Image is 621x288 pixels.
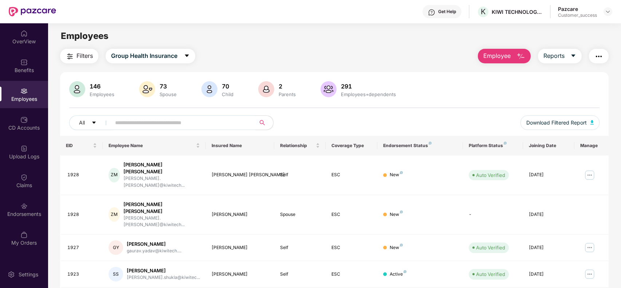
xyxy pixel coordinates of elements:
[20,59,28,66] img: svg+xml;base64,PHN2ZyBpZD0iQmVuZWZpdHMiIHhtbG5zPSJodHRwOi8vd3d3LnczLm9yZy8yMDAwL3N2ZyIgd2lkdGg9Ij...
[20,87,28,95] img: svg+xml;base64,PHN2ZyBpZD0iRW1wbG95ZWVzIiB4bWxucz0iaHR0cDovL3d3dy53My5vcmcvMjAwMC9zdmciIHdpZHRoPS...
[76,51,93,60] span: Filters
[123,161,200,175] div: [PERSON_NAME] [PERSON_NAME]
[492,8,543,15] div: KIWI TECHNOLOGIES INDIA PRIVATE LIMITED
[321,81,337,97] img: svg+xml;base64,PHN2ZyB4bWxucz0iaHR0cDovL3d3dy53My5vcmcvMjAwMC9zdmciIHhtbG5zOnhsaW5rPSJodHRwOi8vd3...
[574,136,609,155] th: Manage
[476,271,505,278] div: Auto Verified
[558,12,597,18] div: Customer_success
[529,244,569,251] div: [DATE]
[123,215,200,229] div: [PERSON_NAME].[PERSON_NAME]@kiwitech...
[390,171,403,178] div: New
[529,171,569,178] div: [DATE]
[331,211,371,218] div: ESC
[20,116,28,123] img: svg+xml;base64,PHN2ZyBpZD0iQ0RfQWNjb3VudHMiIGRhdGEtbmFtZT0iQ0QgQWNjb3VudHMiIHhtbG5zPSJodHRwOi8vd3...
[9,7,56,16] img: New Pazcare Logo
[400,171,403,174] img: svg+xml;base64,PHN2ZyB4bWxucz0iaHR0cDovL3d3dy53My5vcmcvMjAwMC9zdmciIHdpZHRoPSI4IiBoZWlnaHQ9IjgiIH...
[88,83,116,90] div: 146
[20,174,28,181] img: svg+xml;base64,PHN2ZyBpZD0iQ2xhaW0iIHhtbG5zPSJodHRwOi8vd3d3LnczLm9yZy8yMDAwL3N2ZyIgd2lkdGg9IjIwIi...
[109,168,120,182] div: ZM
[390,244,403,251] div: New
[127,241,181,248] div: [PERSON_NAME]
[483,51,511,60] span: Employee
[20,231,28,238] img: svg+xml;base64,PHN2ZyBpZD0iTXlfT3JkZXJzIiBkYXRhLW5hbWU9Ik15IE9yZGVycyIgeG1sbnM9Imh0dHA6Ly93d3cudz...
[258,81,274,97] img: svg+xml;base64,PHN2ZyB4bWxucz0iaHR0cDovL3d3dy53My5vcmcvMjAwMC9zdmciIHhtbG5zOnhsaW5rPSJodHRwOi8vd3...
[520,115,600,130] button: Download Filtered Report
[584,169,596,181] img: manageButton
[66,143,92,149] span: EID
[339,91,397,97] div: Employees+dependents
[123,175,200,189] div: [PERSON_NAME].[PERSON_NAME]@kiwitech...
[61,31,109,41] span: Employees
[438,9,456,15] div: Get Help
[516,52,525,61] img: svg+xml;base64,PHN2ZyB4bWxucz0iaHR0cDovL3d3dy53My5vcmcvMjAwMC9zdmciIHhtbG5zOnhsaW5rPSJodHRwOi8vd3...
[476,171,505,179] div: Auto Verified
[20,30,28,37] img: svg+xml;base64,PHN2ZyBpZD0iSG9tZSIgeG1sbnM9Imh0dHA6Ly93d3cudzMub3JnLzIwMDAvc3ZnIiB3aWR0aD0iMjAiIG...
[111,51,177,60] span: Group Health Insurance
[339,83,397,90] div: 291
[469,143,517,149] div: Platform Status
[60,49,98,63] button: Filters
[255,120,270,126] span: search
[478,49,531,63] button: Employee
[8,271,15,278] img: svg+xml;base64,PHN2ZyBpZD0iU2V0dGluZy0yMHgyMCIgeG1sbnM9Imh0dHA6Ly93d3cudzMub3JnLzIwMDAvc3ZnIiB3aW...
[60,136,103,155] th: EID
[280,211,320,218] div: Spouse
[16,271,40,278] div: Settings
[106,49,195,63] button: Group Health Insurancecaret-down
[20,145,28,152] img: svg+xml;base64,PHN2ZyBpZD0iVXBsb2FkX0xvZ3MiIGRhdGEtbmFtZT0iVXBsb2FkIExvZ3MiIHhtbG5zPSJodHRwOi8vd3...
[331,244,371,251] div: ESC
[390,271,406,278] div: Active
[277,83,297,90] div: 2
[212,271,268,278] div: [PERSON_NAME]
[139,81,155,97] img: svg+xml;base64,PHN2ZyB4bWxucz0iaHR0cDovL3d3dy53My5vcmcvMjAwMC9zdmciIHhtbG5zOnhsaW5rPSJodHRwOi8vd3...
[605,9,611,15] img: svg+xml;base64,PHN2ZyBpZD0iRHJvcGRvd24tMzJ4MzIiIHhtbG5zPSJodHRwOi8vd3d3LnczLm9yZy8yMDAwL3N2ZyIgd2...
[526,119,587,127] span: Download Filtered Report
[212,171,268,178] div: [PERSON_NAME] [PERSON_NAME]
[504,142,507,145] img: svg+xml;base64,PHN2ZyB4bWxucz0iaHR0cDovL3d3dy53My5vcmcvMjAwMC9zdmciIHdpZHRoPSI4IiBoZWlnaHQ9IjgiIH...
[584,242,596,253] img: manageButton
[280,171,320,178] div: Self
[255,115,274,130] button: search
[109,240,123,255] div: GY
[543,51,565,60] span: Reports
[428,9,435,16] img: svg+xml;base64,PHN2ZyBpZD0iSGVscC0zMngzMiIgeG1sbnM9Imh0dHA6Ly93d3cudzMub3JnLzIwMDAvc3ZnIiB3aWR0aD...
[390,211,403,218] div: New
[88,91,116,97] div: Employees
[127,274,200,281] div: [PERSON_NAME].shukla@kiwitec...
[400,244,403,246] img: svg+xml;base64,PHN2ZyB4bWxucz0iaHR0cDovL3d3dy53My5vcmcvMjAwMC9zdmciIHdpZHRoPSI4IiBoZWlnaHQ9IjgiIH...
[220,83,235,90] div: 70
[184,53,190,59] span: caret-down
[123,201,200,215] div: [PERSON_NAME] [PERSON_NAME]
[67,244,97,251] div: 1927
[463,195,523,235] td: -
[201,81,217,97] img: svg+xml;base64,PHN2ZyB4bWxucz0iaHR0cDovL3d3dy53My5vcmcvMjAwMC9zdmciIHhtbG5zOnhsaW5rPSJodHRwOi8vd3...
[91,120,97,126] span: caret-down
[109,267,123,281] div: SS
[558,5,597,12] div: Pazcare
[590,120,594,125] img: svg+xml;base64,PHN2ZyB4bWxucz0iaHR0cDovL3d3dy53My5vcmcvMjAwMC9zdmciIHhtbG5zOnhsaW5rPSJodHRwOi8vd3...
[103,136,205,155] th: Employee Name
[383,143,457,149] div: Endorsement Status
[570,53,576,59] span: caret-down
[400,210,403,213] img: svg+xml;base64,PHN2ZyB4bWxucz0iaHR0cDovL3d3dy53My5vcmcvMjAwMC9zdmciIHdpZHRoPSI4IiBoZWlnaHQ9IjgiIH...
[20,202,28,210] img: svg+xml;base64,PHN2ZyBpZD0iRW5kb3JzZW1lbnRzIiB4bWxucz0iaHR0cDovL3d3dy53My5vcmcvMjAwMC9zdmciIHdpZH...
[66,52,74,61] img: svg+xml;base64,PHN2ZyB4bWxucz0iaHR0cDovL3d3dy53My5vcmcvMjAwMC9zdmciIHdpZHRoPSIyNCIgaGVpZ2h0PSIyNC...
[274,136,326,155] th: Relationship
[529,271,569,278] div: [DATE]
[109,143,194,149] span: Employee Name
[529,211,569,218] div: [DATE]
[277,91,297,97] div: Parents
[584,268,596,280] img: manageButton
[331,271,371,278] div: ESC
[67,271,97,278] div: 1923
[67,211,97,218] div: 1928
[523,136,574,155] th: Joining Date
[212,211,268,218] div: [PERSON_NAME]
[212,244,268,251] div: [PERSON_NAME]
[127,267,200,274] div: [PERSON_NAME]
[220,91,235,97] div: Child
[331,171,371,178] div: ESC
[538,49,582,63] button: Reportscaret-down
[481,7,486,16] span: K
[158,83,178,90] div: 73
